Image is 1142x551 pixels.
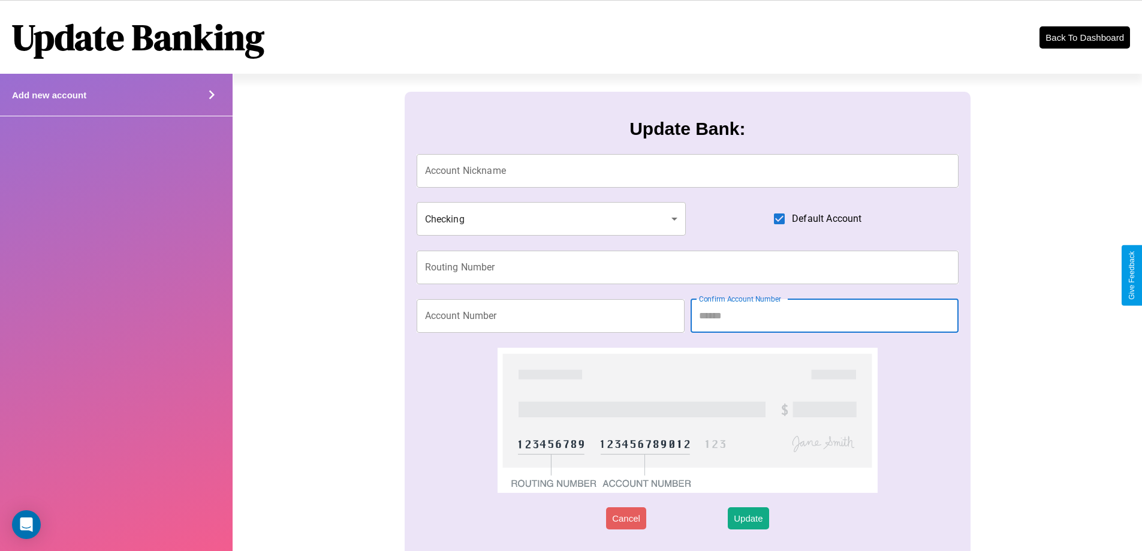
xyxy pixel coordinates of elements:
[606,507,646,529] button: Cancel
[12,510,41,539] div: Open Intercom Messenger
[629,119,745,139] h3: Update Bank:
[12,90,86,100] h4: Add new account
[1128,251,1136,300] div: Give Feedback
[1039,26,1130,49] button: Back To Dashboard
[728,507,769,529] button: Update
[417,202,686,236] div: Checking
[498,348,877,493] img: check
[699,294,781,304] label: Confirm Account Number
[12,13,264,62] h1: Update Banking
[792,212,861,226] span: Default Account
